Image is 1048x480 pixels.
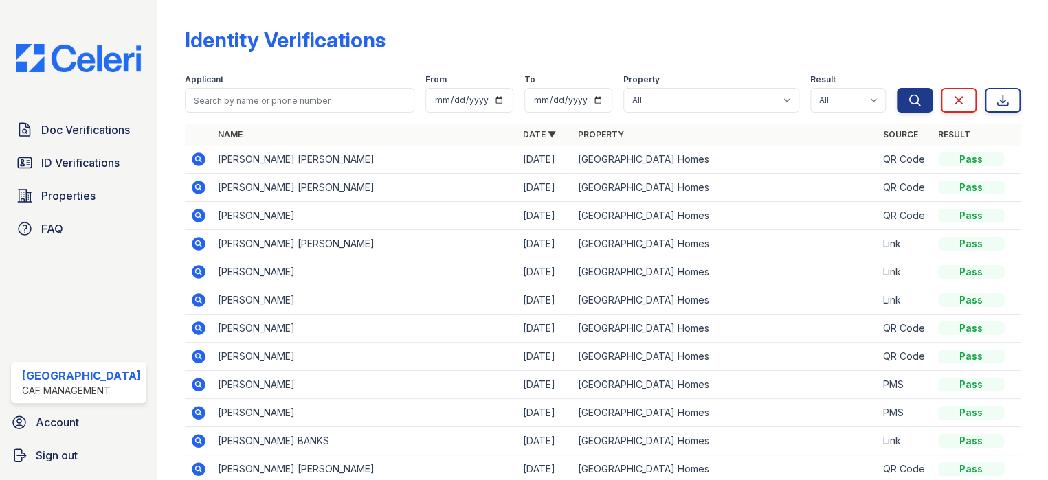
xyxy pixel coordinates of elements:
[883,129,918,139] a: Source
[878,146,933,174] td: QR Code
[938,237,1004,251] div: Pass
[878,286,933,315] td: Link
[185,88,414,113] input: Search by name or phone number
[578,129,624,139] a: Property
[572,258,878,286] td: [GEOGRAPHIC_DATA] Homes
[938,293,1004,307] div: Pass
[810,74,836,85] label: Result
[517,371,572,399] td: [DATE]
[41,155,120,171] span: ID Verifications
[938,462,1004,476] div: Pass
[185,27,386,52] div: Identity Verifications
[938,378,1004,391] div: Pass
[11,215,146,242] a: FAQ
[517,258,572,286] td: [DATE]
[572,286,878,315] td: [GEOGRAPHIC_DATA] Homes
[878,427,933,455] td: Link
[878,399,933,427] td: PMS
[938,129,970,139] a: Result
[878,202,933,230] td: QR Code
[572,230,878,258] td: [GEOGRAPHIC_DATA] Homes
[517,230,572,258] td: [DATE]
[22,384,141,398] div: CAF Management
[41,122,130,138] span: Doc Verifications
[572,343,878,371] td: [GEOGRAPHIC_DATA] Homes
[938,181,1004,194] div: Pass
[938,434,1004,448] div: Pass
[212,427,517,455] td: [PERSON_NAME] BANKS
[623,74,660,85] label: Property
[218,129,243,139] a: Name
[11,116,146,144] a: Doc Verifications
[36,414,79,431] span: Account
[938,350,1004,363] div: Pass
[517,399,572,427] td: [DATE]
[212,202,517,230] td: [PERSON_NAME]
[212,371,517,399] td: [PERSON_NAME]
[22,367,141,384] div: [GEOGRAPHIC_DATA]
[212,399,517,427] td: [PERSON_NAME]
[11,149,146,176] a: ID Verifications
[878,343,933,371] td: QR Code
[425,74,447,85] label: From
[878,315,933,343] td: QR Code
[878,258,933,286] td: Link
[878,371,933,399] td: PMS
[5,44,152,72] img: CE_Logo_Blue-a8612792a0a2168367f1c8372b55b34899dd931a85d93a1a3d3e32e68fde9ad4.png
[572,427,878,455] td: [GEOGRAPHIC_DATA] Homes
[212,286,517,315] td: [PERSON_NAME]
[185,74,223,85] label: Applicant
[938,406,1004,420] div: Pass
[938,321,1004,335] div: Pass
[517,146,572,174] td: [DATE]
[212,146,517,174] td: [PERSON_NAME] [PERSON_NAME]
[212,315,517,343] td: [PERSON_NAME]
[572,146,878,174] td: [GEOGRAPHIC_DATA] Homes
[938,152,1004,166] div: Pass
[517,202,572,230] td: [DATE]
[212,230,517,258] td: [PERSON_NAME] [PERSON_NAME]
[878,174,933,202] td: QR Code
[5,409,152,436] a: Account
[572,315,878,343] td: [GEOGRAPHIC_DATA] Homes
[41,187,96,204] span: Properties
[5,442,152,469] a: Sign out
[572,174,878,202] td: [GEOGRAPHIC_DATA] Homes
[878,230,933,258] td: Link
[517,343,572,371] td: [DATE]
[524,74,535,85] label: To
[523,129,556,139] a: Date ▼
[572,399,878,427] td: [GEOGRAPHIC_DATA] Homes
[938,209,1004,222] div: Pass
[41,220,63,237] span: FAQ
[517,174,572,202] td: [DATE]
[938,265,1004,279] div: Pass
[36,447,78,464] span: Sign out
[572,371,878,399] td: [GEOGRAPHIC_DATA] Homes
[212,258,517,286] td: [PERSON_NAME]
[517,286,572,315] td: [DATE]
[11,182,146,209] a: Properties
[212,174,517,202] td: [PERSON_NAME] [PERSON_NAME]
[517,315,572,343] td: [DATE]
[517,427,572,455] td: [DATE]
[212,343,517,371] td: [PERSON_NAME]
[572,202,878,230] td: [GEOGRAPHIC_DATA] Homes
